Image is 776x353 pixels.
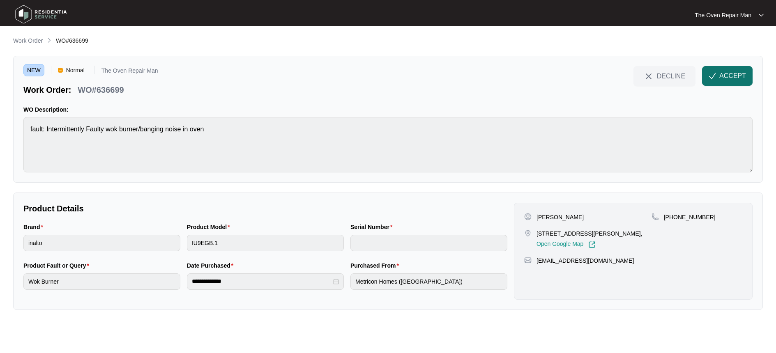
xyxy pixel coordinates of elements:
p: The Oven Repair Man [695,11,751,19]
span: Normal [63,64,88,76]
img: Vercel Logo [58,68,63,73]
label: Product Model [187,223,233,231]
button: check-IconACCEPT [702,66,753,86]
a: Work Order [12,37,44,46]
p: Work Order: [23,84,71,96]
img: map-pin [524,257,532,264]
input: Product Fault or Query [23,273,180,290]
p: Work Order [13,37,43,45]
p: [PHONE_NUMBER] [664,213,716,221]
img: user-pin [524,213,532,220]
textarea: fault: Intermittently Faulty wok burner/banging noise in oven [23,117,753,172]
p: [EMAIL_ADDRESS][DOMAIN_NAME] [537,257,634,265]
label: Brand [23,223,46,231]
p: [PERSON_NAME] [537,213,584,221]
label: Product Fault or Query [23,261,92,270]
img: check-Icon [709,72,716,80]
img: close-Icon [644,71,654,81]
label: Purchased From [350,261,402,270]
img: map-pin [652,213,659,220]
input: Date Purchased [192,277,332,286]
p: WO#636699 [78,84,124,96]
span: WO#636699 [56,37,88,44]
img: map-pin [524,229,532,237]
img: chevron-right [46,37,53,44]
span: ACCEPT [719,71,746,81]
input: Serial Number [350,235,507,251]
input: Purchased From [350,273,507,290]
input: Product Model [187,235,344,251]
p: The Oven Repair Man [101,68,158,76]
input: Brand [23,235,180,251]
label: Date Purchased [187,261,237,270]
span: DECLINE [657,71,685,80]
p: WO Description: [23,105,753,114]
p: [STREET_ADDRESS][PERSON_NAME], [537,229,642,238]
label: Serial Number [350,223,396,231]
img: residentia service logo [12,2,70,27]
img: dropdown arrow [759,13,764,17]
p: Product Details [23,203,507,214]
img: Link-External [588,241,596,248]
button: close-IconDECLINE [633,66,695,86]
a: Open Google Map [537,241,596,248]
span: NEW [23,64,44,76]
